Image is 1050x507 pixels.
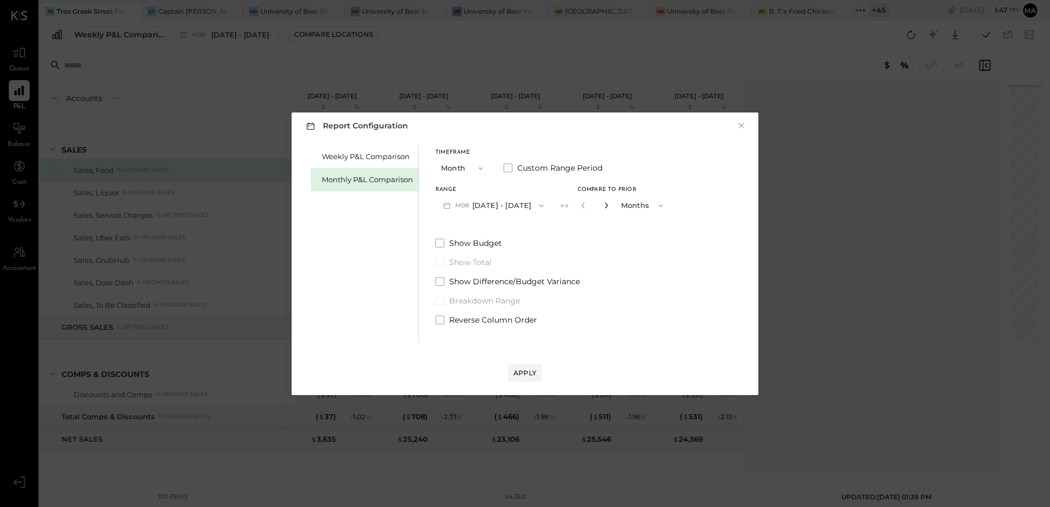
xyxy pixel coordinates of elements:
button: Month [435,158,490,178]
span: Custom Range Period [517,162,602,173]
span: Compare to Prior [578,187,636,193]
span: Breakdown Range [449,295,520,306]
button: Months [616,195,671,216]
button: Apply [508,364,542,382]
div: Weekly P&L Comparison [322,151,413,162]
span: Show Total [449,257,492,268]
span: Reverse Column Order [449,314,537,325]
div: Timeframe [435,150,490,155]
div: Monthly P&L Comparison [322,174,413,185]
span: Show Budget [449,238,502,249]
h3: Report Configuration [304,119,408,133]
button: × [736,120,746,131]
span: M08 [455,201,472,210]
div: Range [435,187,551,193]
button: M08[DATE] - [DATE] [435,195,551,216]
span: Show Difference/Budget Variance [449,276,580,287]
div: Apply [513,368,537,378]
